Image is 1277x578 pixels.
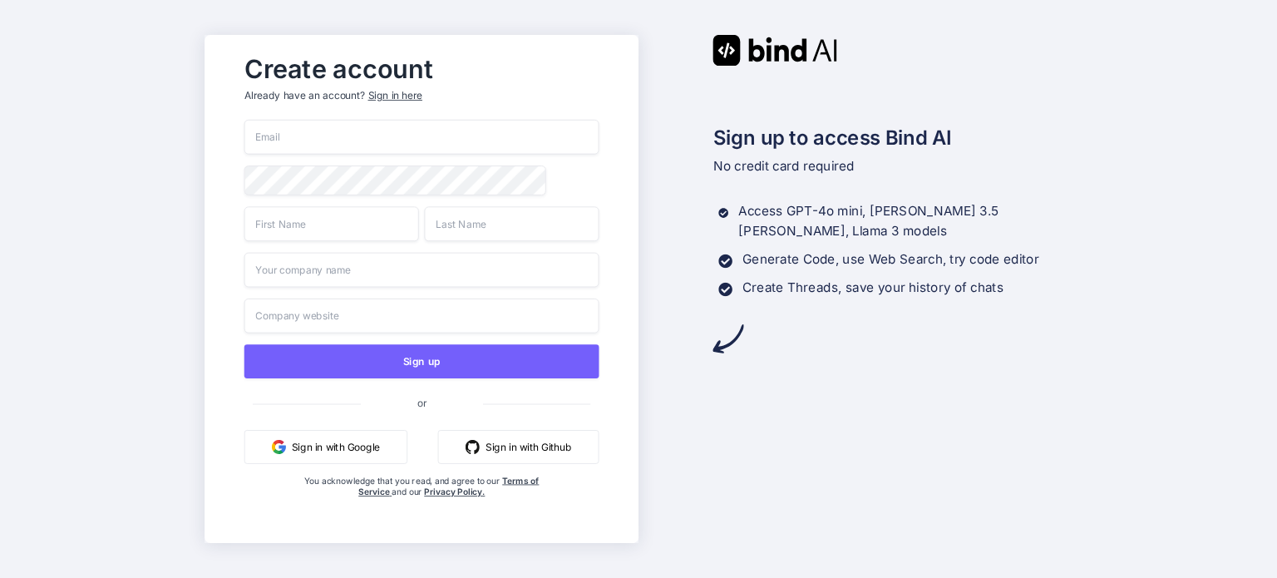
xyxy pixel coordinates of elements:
button: Sign in with Github [438,430,599,464]
p: Already have an account? [244,89,599,103]
input: Company website [244,299,599,333]
h2: Create account [244,57,599,80]
input: First Name [244,206,418,241]
p: No credit card required [712,156,1072,176]
input: Email [244,120,599,155]
input: Your company name [244,253,599,288]
input: Last Name [424,206,599,241]
p: Create Threads, save your history of chats [742,278,1003,298]
button: Sign up [244,344,599,378]
button: Sign in with Google [244,430,407,464]
p: Access GPT-4o mini, [PERSON_NAME] 3.5 [PERSON_NAME], Llama 3 models [738,202,1072,242]
img: github [466,440,480,454]
p: Generate Code, use Web Search, try code editor [742,249,1038,269]
img: arrow [712,324,743,354]
div: Sign in here [367,89,422,103]
span: or [360,385,482,420]
div: You acknowledge that you read, and agree to our and our [303,475,540,531]
a: Terms of Service [358,475,539,496]
a: Privacy Policy. [424,487,485,497]
h2: Sign up to access Bind AI [712,122,1072,152]
img: Bind AI logo [712,35,837,66]
img: google [272,440,286,454]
